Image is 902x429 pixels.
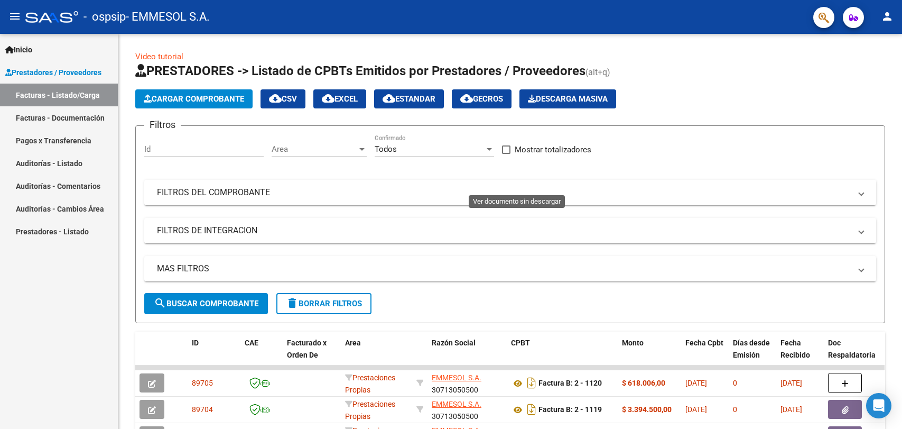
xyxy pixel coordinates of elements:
[192,339,199,347] span: ID
[780,379,802,387] span: [DATE]
[157,263,851,275] mat-panel-title: MAS FILTROS
[585,67,610,77] span: (alt+q)
[685,379,707,387] span: [DATE]
[622,405,672,414] strong: $ 3.394.500,00
[519,89,616,108] button: Descarga Masiva
[144,293,268,314] button: Buscar Comprobante
[618,332,681,378] datatable-header-cell: Monto
[126,5,210,29] span: - EMMESOL S.A.
[135,63,585,78] span: PRESTADORES -> Listado de CPBTs Emitidos por Prestadores / Proveedores
[144,180,876,205] mat-expansion-panel-header: FILTROS DEL COMPROBANTE
[272,144,357,154] span: Area
[780,339,810,359] span: Fecha Recibido
[192,405,213,414] span: 89704
[681,332,729,378] datatable-header-cell: Fecha Cpbt
[83,5,126,29] span: - ospsip
[427,332,507,378] datatable-header-cell: Razón Social
[685,339,723,347] span: Fecha Cpbt
[322,94,358,104] span: EXCEL
[729,332,776,378] datatable-header-cell: Días desde Emisión
[240,332,283,378] datatable-header-cell: CAE
[5,44,32,56] span: Inicio
[313,89,366,108] button: EXCEL
[507,332,618,378] datatable-header-cell: CPBT
[685,405,707,414] span: [DATE]
[286,299,362,308] span: Borrar Filtros
[286,297,299,309] mat-icon: delete
[525,401,538,418] i: Descargar documento
[776,332,824,378] datatable-header-cell: Fecha Recibido
[824,332,887,378] datatable-header-cell: Doc Respaldatoria
[135,89,253,108] button: Cargar Comprobante
[144,256,876,281] mat-expansion-panel-header: MAS FILTROS
[192,379,213,387] span: 89705
[269,94,297,104] span: CSV
[154,297,166,309] mat-icon: search
[460,92,473,105] mat-icon: cloud_download
[432,400,481,408] span: EMMESOL S.A.
[432,372,503,394] div: 30713050500
[283,332,341,378] datatable-header-cell: Facturado x Orden De
[188,332,240,378] datatable-header-cell: ID
[733,339,770,359] span: Días desde Emisión
[733,379,737,387] span: 0
[322,92,334,105] mat-icon: cloud_download
[144,94,244,104] span: Cargar Comprobante
[341,332,412,378] datatable-header-cell: Area
[154,299,258,308] span: Buscar Comprobante
[528,94,608,104] span: Descarga Masiva
[460,94,503,104] span: Gecros
[622,339,644,347] span: Monto
[622,379,665,387] strong: $ 618.006,00
[519,89,616,108] app-download-masive: Descarga masiva de comprobantes (adjuntos)
[345,373,395,394] span: Prestaciones Propias
[432,373,481,382] span: EMMESOL S.A.
[866,393,891,418] div: Open Intercom Messenger
[144,218,876,243] mat-expansion-panel-header: FILTROS DE INTEGRACION
[881,10,894,23] mat-icon: person
[276,293,371,314] button: Borrar Filtros
[780,405,802,414] span: [DATE]
[733,405,737,414] span: 0
[511,339,530,347] span: CPBT
[157,225,851,236] mat-panel-title: FILTROS DE INTEGRACION
[828,339,876,359] span: Doc Respaldatoria
[525,375,538,391] i: Descargar documento
[287,339,327,359] span: Facturado x Orden De
[452,89,512,108] button: Gecros
[144,117,181,132] h3: Filtros
[538,406,602,414] strong: Factura B: 2 - 1119
[157,187,851,198] mat-panel-title: FILTROS DEL COMPROBANTE
[8,10,21,23] mat-icon: menu
[538,379,602,388] strong: Factura B: 2 - 1120
[345,339,361,347] span: Area
[245,339,258,347] span: CAE
[345,400,395,421] span: Prestaciones Propias
[374,89,444,108] button: Estandar
[269,92,282,105] mat-icon: cloud_download
[383,92,395,105] mat-icon: cloud_download
[432,398,503,421] div: 30713050500
[5,67,101,78] span: Prestadores / Proveedores
[383,94,435,104] span: Estandar
[261,89,305,108] button: CSV
[135,52,183,61] a: Video tutorial
[375,144,397,154] span: Todos
[432,339,476,347] span: Razón Social
[515,143,591,156] span: Mostrar totalizadores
